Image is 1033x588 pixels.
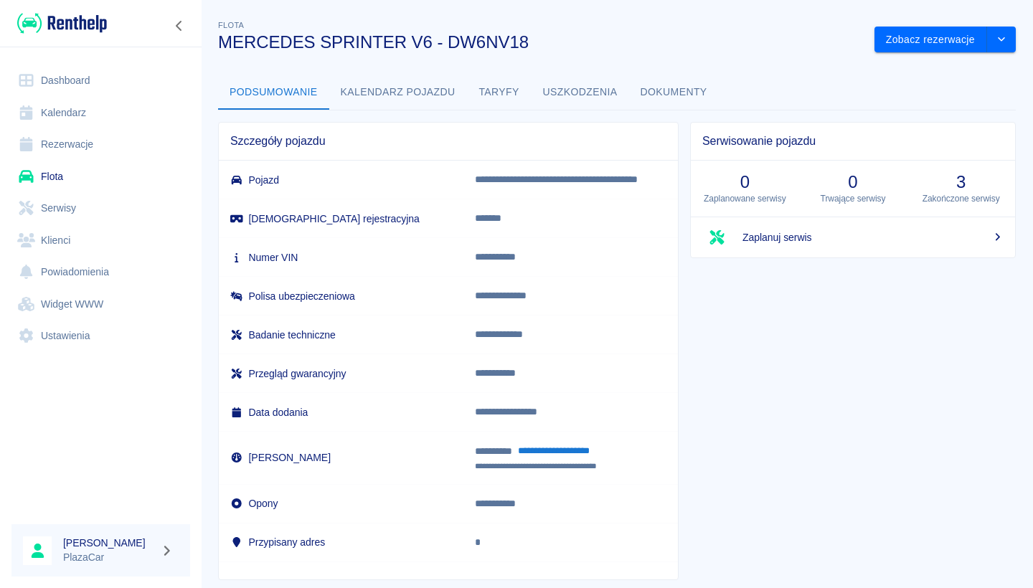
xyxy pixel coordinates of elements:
[799,161,907,217] a: 0Trwające serwisy
[918,192,1004,205] p: Zakończone serwisy
[11,11,107,35] a: Renthelp logo
[11,288,190,321] a: Widget WWW
[230,212,452,226] h6: [DEMOGRAPHIC_DATA] rejestracyjna
[11,161,190,193] a: Flota
[918,172,1004,192] h3: 3
[17,11,107,35] img: Renthelp logo
[907,161,1015,217] a: 3Zakończone serwisy
[702,192,788,205] p: Zaplanowane serwisy
[230,328,452,342] h6: Badanie techniczne
[11,192,190,224] a: Serwisy
[702,172,788,192] h3: 0
[230,366,452,381] h6: Przegląd gwarancyjny
[63,550,155,565] p: PlazaCar
[218,75,329,110] button: Podsumowanie
[230,173,452,187] h6: Pojazd
[11,224,190,257] a: Klienci
[691,161,799,217] a: 0Zaplanowane serwisy
[11,256,190,288] a: Powiadomienia
[742,230,1004,245] span: Zaplanuj serwis
[629,75,719,110] button: Dokumenty
[230,405,452,419] h6: Data dodania
[230,134,666,148] span: Szczegóły pojazdu
[11,97,190,129] a: Kalendarz
[467,75,532,110] button: Taryfy
[987,27,1016,53] button: drop-down
[218,32,863,52] h3: MERCEDES SPRINTER V6 - DW6NV18
[702,134,1004,148] span: Serwisowanie pojazdu
[811,172,896,192] h3: 0
[329,75,467,110] button: Kalendarz pojazdu
[11,65,190,97] a: Dashboard
[230,496,452,511] h6: Opony
[532,75,629,110] button: Uszkodzenia
[691,217,1015,257] a: Zaplanuj serwis
[230,535,452,549] h6: Przypisany adres
[63,536,155,550] h6: [PERSON_NAME]
[218,21,244,29] span: Flota
[11,128,190,161] a: Rezerwacje
[874,27,987,53] button: Zobacz rezerwacje
[230,289,452,303] h6: Polisa ubezpieczeniowa
[811,192,896,205] p: Trwające serwisy
[11,320,190,352] a: Ustawienia
[230,450,452,465] h6: [PERSON_NAME]
[230,250,452,265] h6: Numer VIN
[169,16,190,35] button: Zwiń nawigację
